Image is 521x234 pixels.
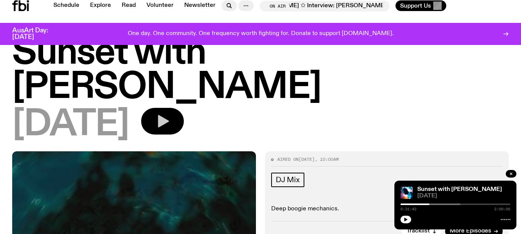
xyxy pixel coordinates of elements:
span: [DATE] [12,108,129,142]
span: 0:31:42 [400,207,416,211]
p: Deep boogie mechanics. [271,205,503,213]
span: , 10:00am [315,156,339,162]
a: DJ Mix [271,173,304,187]
span: [DATE] [299,156,315,162]
a: Read [117,0,140,11]
span: DJ Mix [276,176,300,184]
button: On AirArvos with [PERSON_NAME] ✩ Interview: [PERSON_NAME] [260,1,389,11]
span: Support Us [400,2,431,9]
a: Volunteer [142,0,178,11]
p: One day. One community. One frequency worth fighting for. Donate to support [DOMAIN_NAME]. [128,30,394,37]
span: More Episodes [450,228,491,234]
button: Support Us [396,0,446,11]
a: Sunset with [PERSON_NAME] [417,186,502,192]
span: [DATE] [417,193,510,199]
h3: AusArt Day: [DATE] [12,27,61,40]
a: Newsletter [180,0,220,11]
span: Arvos with [PERSON_NAME] ✩ Interview: [PERSON_NAME] [217,3,386,10]
a: Explore [85,0,116,11]
a: Schedule [49,0,84,11]
span: Tracklist [407,228,430,234]
span: Aired on [277,156,299,162]
span: 2:00:00 [494,207,510,211]
h1: Sunset with [PERSON_NAME] [12,36,509,105]
img: Simon Caldwell stands side on, looking downwards. He has headphones on. Behind him is a brightly ... [400,187,413,199]
span: On Air [270,3,286,8]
